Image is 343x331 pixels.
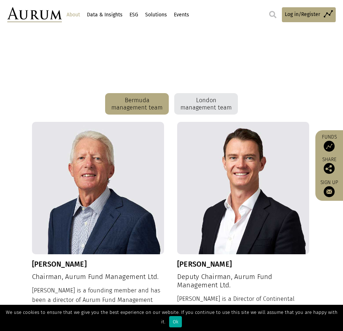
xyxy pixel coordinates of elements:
img: Share this post [324,163,335,174]
a: About [65,9,81,21]
div: London management team [174,93,238,115]
h4: Deputy Chairman, Aurum Fund Management Ltd. [177,273,310,290]
a: ESG [128,9,139,21]
a: Log in/Register [282,7,336,22]
div: Share [319,157,339,174]
img: Access Funds [324,141,335,152]
a: Data & Insights [86,9,123,21]
h4: Chairman, Aurum Fund Management Ltd. [32,273,164,281]
a: Solutions [144,9,168,21]
h3: [PERSON_NAME] [177,260,310,268]
img: search.svg [269,11,276,18]
div: Bermuda management team [105,93,169,115]
span: Log in/Register [285,11,320,19]
a: Sign up [319,179,339,197]
a: Events [173,9,190,21]
img: Sign up to our newsletter [324,186,335,197]
a: Funds [319,134,339,152]
div: Ok [169,316,182,327]
h3: [PERSON_NAME] [32,260,164,268]
img: Aurum [7,7,62,22]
